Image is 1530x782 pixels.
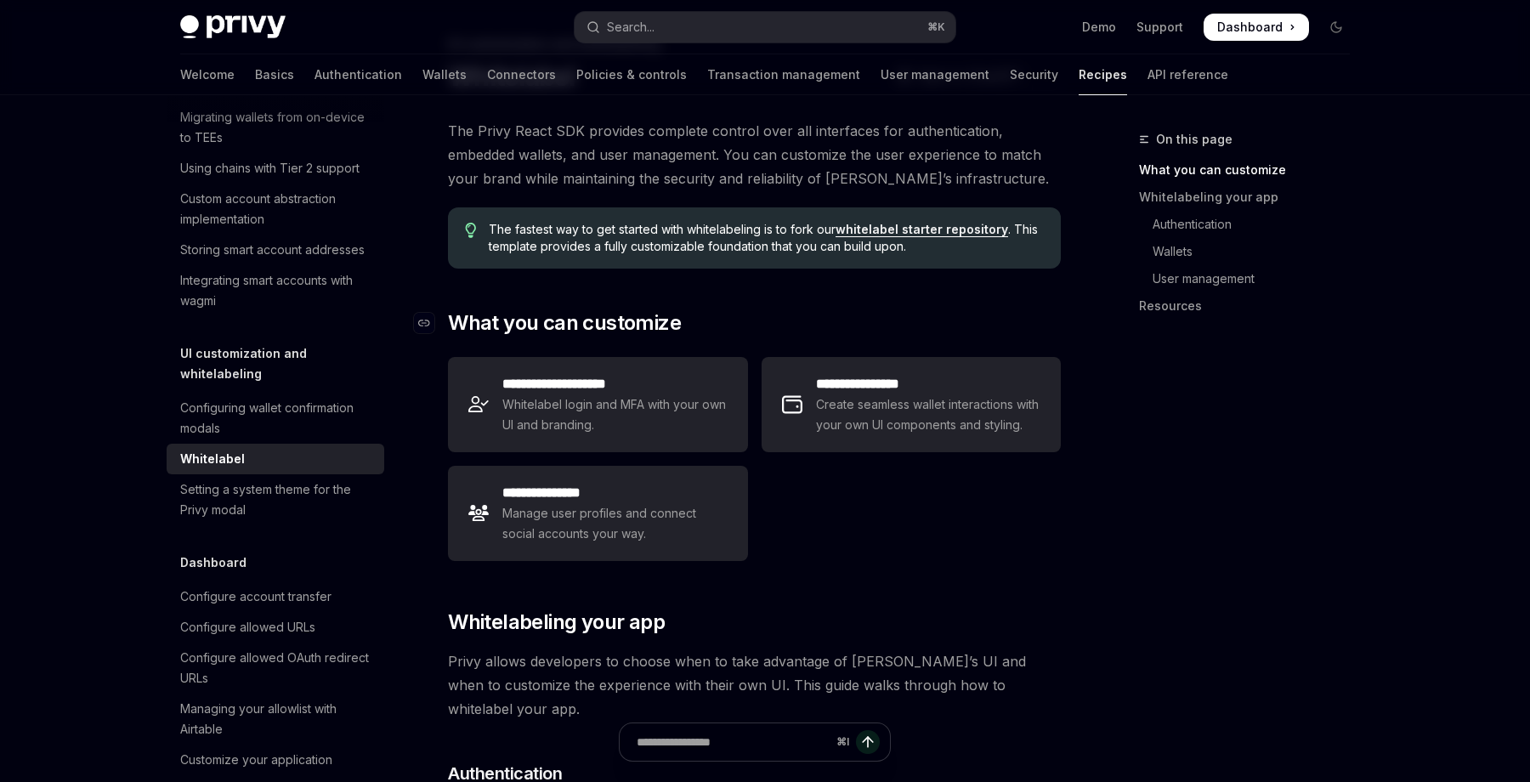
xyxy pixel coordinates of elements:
a: User management [1139,265,1363,292]
img: dark logo [180,15,286,39]
a: Authentication [1139,211,1363,238]
span: Manage user profiles and connect social accounts your way. [502,503,727,544]
input: Ask a question... [637,723,830,761]
div: Configure allowed OAuth redirect URLs [180,648,374,688]
a: Authentication [314,54,402,95]
a: Managing your allowlist with Airtable [167,694,384,745]
a: whitelabel starter repository [836,222,1008,237]
div: Setting a system theme for the Privy modal [180,479,374,520]
div: Integrating smart accounts with wagmi [180,270,374,311]
div: Configure account transfer [180,586,331,607]
span: The Privy React SDK provides complete control over all interfaces for authentication, embedded wa... [448,119,1061,190]
a: Support [1136,19,1183,36]
a: **** **** **** *Create seamless wallet interactions with your own UI components and styling. [762,357,1061,452]
a: Resources [1139,292,1363,320]
a: Navigate to header [414,309,448,337]
button: Open search [575,12,955,42]
a: Custom account abstraction implementation [167,184,384,235]
a: Connectors [487,54,556,95]
div: Custom account abstraction implementation [180,189,374,229]
span: Whitelabel login and MFA with your own UI and branding. [502,394,727,435]
span: Whitelabeling your app [448,609,665,636]
a: **** **** *****Manage user profiles and connect social accounts your way. [448,466,747,561]
a: API reference [1147,54,1228,95]
div: Configuring wallet confirmation modals [180,398,374,439]
a: Dashboard [1204,14,1309,41]
h5: UI customization and whitelabeling [180,343,384,384]
div: Configure allowed URLs [180,617,315,637]
span: The fastest way to get started with whitelabeling is to fork our . This template provides a fully... [489,221,1044,255]
a: Welcome [180,54,235,95]
a: Wallets [1139,238,1363,265]
div: Customize your application [180,750,332,770]
a: Basics [255,54,294,95]
a: Recipes [1079,54,1127,95]
a: Configure allowed OAuth redirect URLs [167,643,384,694]
a: What you can customize [1139,156,1363,184]
a: Policies & controls [576,54,687,95]
a: Storing smart account addresses [167,235,384,265]
div: Using chains with Tier 2 support [180,158,360,178]
a: Configure allowed URLs [167,612,384,643]
div: Migrating wallets from on-device to TEEs [180,107,374,148]
a: Setting a system theme for the Privy modal [167,474,384,525]
a: Configure account transfer [167,581,384,612]
svg: Tip [465,223,477,238]
a: Wallets [422,54,467,95]
a: Integrating smart accounts with wagmi [167,265,384,316]
div: Managing your allowlist with Airtable [180,699,374,739]
a: Configuring wallet confirmation modals [167,393,384,444]
a: Migrating wallets from on-device to TEEs [167,102,384,153]
div: Storing smart account addresses [180,240,365,260]
span: What you can customize [448,309,681,337]
span: On this page [1156,129,1232,150]
div: Whitelabel [180,449,245,469]
a: Using chains with Tier 2 support [167,153,384,184]
span: Dashboard [1217,19,1283,36]
span: Create seamless wallet interactions with your own UI components and styling. [816,394,1040,435]
a: Customize your application [167,745,384,775]
a: Transaction management [707,54,860,95]
button: Send message [856,730,880,754]
span: Privy allows developers to choose when to take advantage of [PERSON_NAME]’s UI and when to custom... [448,649,1061,721]
a: Security [1010,54,1058,95]
a: User management [881,54,989,95]
a: Whitelabel [167,444,384,474]
button: Toggle dark mode [1323,14,1350,41]
div: Search... [607,17,654,37]
a: Demo [1082,19,1116,36]
h5: Dashboard [180,552,246,573]
a: Whitelabeling your app [1139,184,1363,211]
span: ⌘ K [927,20,945,34]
